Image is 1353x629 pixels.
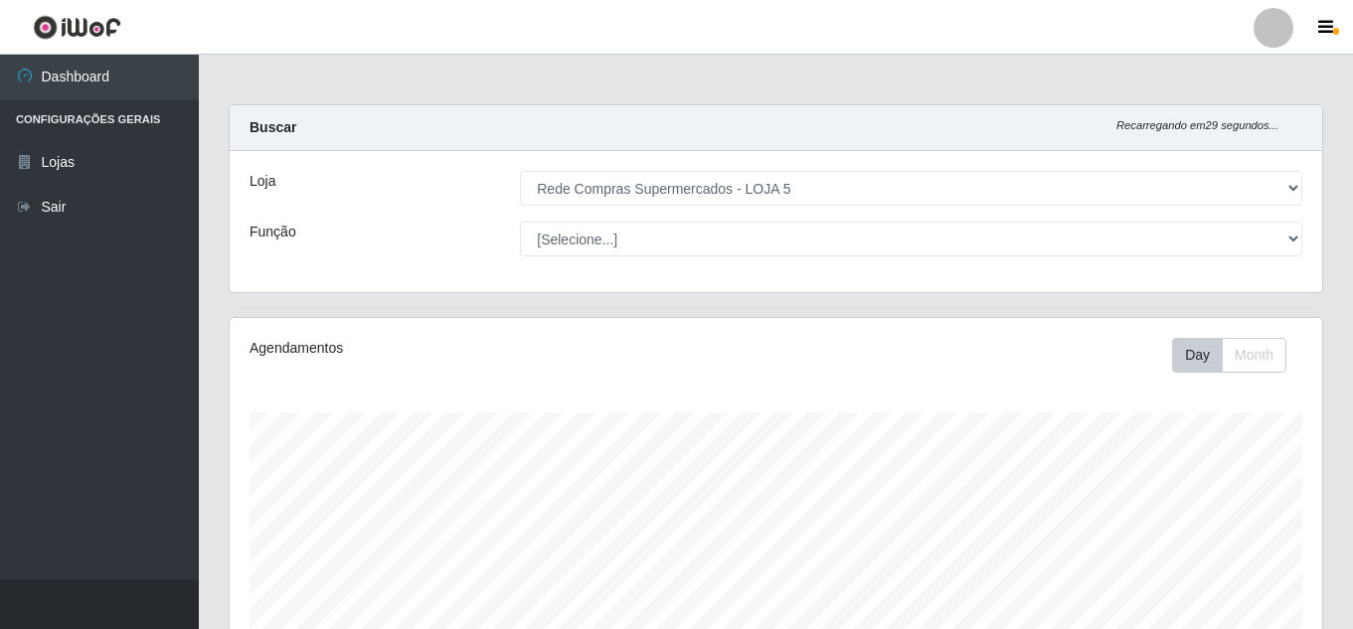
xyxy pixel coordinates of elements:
[1116,119,1278,131] i: Recarregando em 29 segundos...
[1172,338,1302,373] div: Toolbar with button groups
[250,171,275,192] label: Loja
[1172,338,1223,373] button: Day
[250,338,671,359] div: Agendamentos
[250,119,296,135] strong: Buscar
[33,15,121,40] img: CoreUI Logo
[1172,338,1286,373] div: First group
[1222,338,1286,373] button: Month
[250,222,296,242] label: Função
